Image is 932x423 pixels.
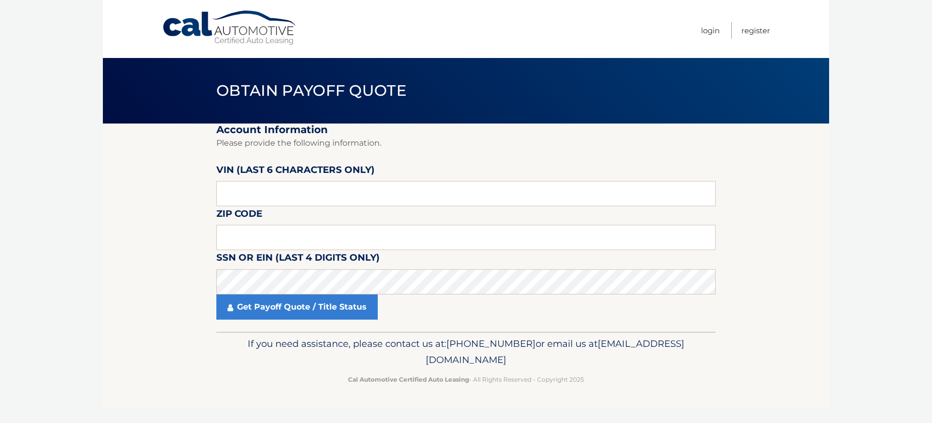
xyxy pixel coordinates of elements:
[216,250,380,269] label: SSN or EIN (last 4 digits only)
[223,374,709,385] p: - All Rights Reserved - Copyright 2025
[741,22,770,39] a: Register
[216,81,406,100] span: Obtain Payoff Quote
[162,10,298,46] a: Cal Automotive
[348,376,469,383] strong: Cal Automotive Certified Auto Leasing
[216,294,378,320] a: Get Payoff Quote / Title Status
[216,162,375,181] label: VIN (last 6 characters only)
[701,22,720,39] a: Login
[446,338,536,349] span: [PHONE_NUMBER]
[223,336,709,368] p: If you need assistance, please contact us at: or email us at
[216,124,716,136] h2: Account Information
[216,136,716,150] p: Please provide the following information.
[216,206,262,225] label: Zip Code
